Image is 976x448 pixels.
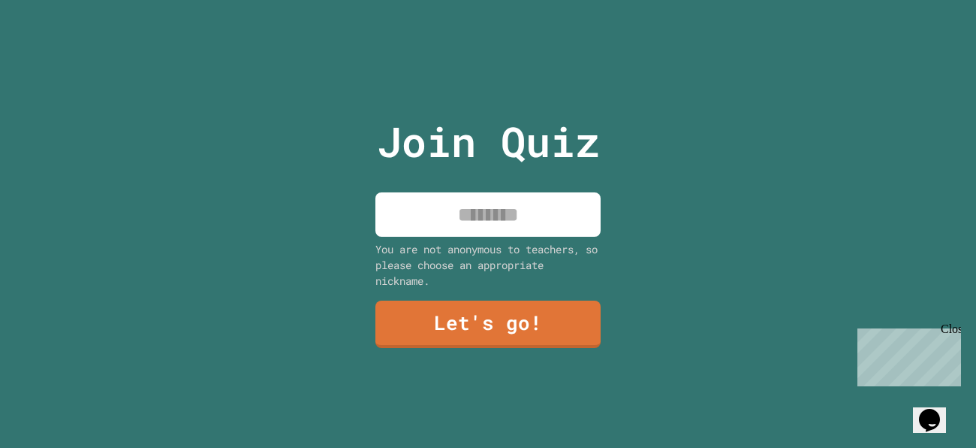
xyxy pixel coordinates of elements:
[375,301,601,348] a: Let's go!
[913,388,961,433] iframe: chat widget
[6,6,104,95] div: Chat with us now!Close
[851,322,961,386] iframe: chat widget
[377,110,600,173] p: Join Quiz
[375,241,601,289] div: You are not anonymous to teachers, so please choose an appropriate nickname.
